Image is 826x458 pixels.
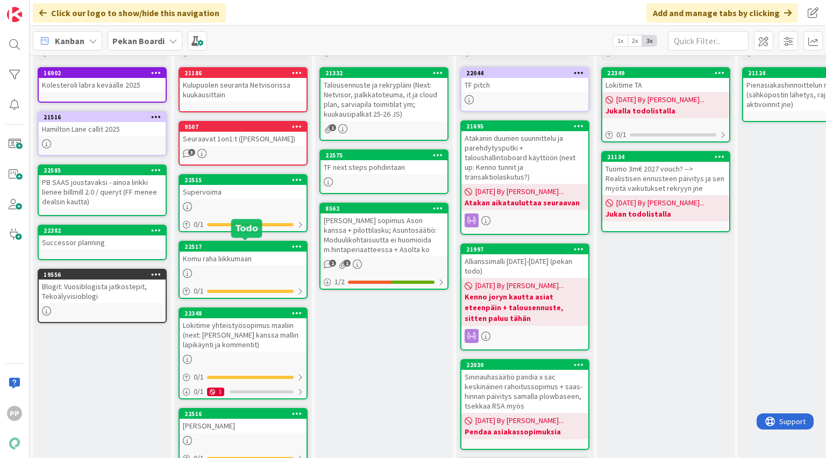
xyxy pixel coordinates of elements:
a: 21186Kulupuolen seuranta Netvisorissa kuukausittain [179,67,308,112]
div: PP [7,406,22,421]
div: 22030Sininauhasäätiö pandia x sac keskinäinen rahoitussopimus + saas-hinnan päivitys samalla plow... [461,360,588,413]
div: 21997Allianssimalli [DATE]-[DATE] (pekan todo) [461,245,588,278]
div: 16902 [44,69,166,77]
div: 21134Tuomo 3m€ 2027 vouch? --> Realistisen ennusteen päivitys ja sen myötä vaikutukset rekryyn jne [602,152,729,195]
div: Allianssimalli [DATE]-[DATE] (pekan todo) [461,254,588,278]
div: 16902Kolesteroli labra keväälle 2025 [39,68,166,92]
a: 22575TF next steps pohdintaan [319,149,448,194]
div: 22516 [180,409,307,419]
div: 22382 [44,227,166,234]
span: 1 / 2 [334,276,345,288]
div: 9507 [180,122,307,132]
div: TF next steps pohdintaan [321,160,447,174]
div: 22348 [180,309,307,318]
span: [DATE] By [PERSON_NAME]... [616,197,704,209]
span: 3 [188,149,195,156]
div: 22585 [44,167,166,174]
span: Support [23,2,49,15]
img: avatar [7,436,22,451]
span: 1 [344,260,351,267]
div: 21695 [461,121,588,131]
div: 22348Lokitime yhteistyösopimus maaliin (next: [PERSON_NAME] kanssa mallin läpikäynti ja kommentit) [180,309,307,352]
a: 22349Lokitime TA[DATE] By [PERSON_NAME]...Jukalla todolistalla0/1 [601,67,730,142]
div: 21332 [325,69,447,77]
div: 21332 [321,68,447,78]
div: 22382Successor planning [39,226,166,249]
div: 22585PB SAAS joustavaksi - ainoa linkki lienee billmill 2.0 / queryt (FF menee dealsin kautta) [39,166,166,209]
input: Quick Filter... [668,31,749,51]
div: 22348 [184,310,307,317]
a: 19556Blogit: Vuosiblogista jatkostepit, Tekoälyvisioblogi [38,269,167,323]
div: Kulupuolen seuranta Netvisorissa kuukausittain [180,78,307,102]
a: 22517Komu raha liikkumaan0/1 [179,241,308,299]
a: 22515Supervoima0/1 [179,174,308,232]
div: 21332Talousennuste ja rekrypläni (Next: Netvisor, palkkatoteuma, it ja cloud plan, sarviapila toi... [321,68,447,121]
span: [DATE] By [PERSON_NAME]... [475,186,564,197]
div: 21186Kulupuolen seuranta Netvisorissa kuukausittain [180,68,307,102]
div: 21516 [44,113,166,121]
div: 22517 [184,243,307,251]
div: Lokitime TA [602,78,729,92]
span: 1 [329,124,336,131]
div: 0/1 [180,370,307,384]
div: 22585 [39,166,166,175]
div: 19556 [39,270,166,280]
div: [PERSON_NAME] [180,419,307,433]
b: Atakan aikatauluttaa seuraavan [465,197,585,208]
div: 22515Supervoima [180,175,307,199]
span: 1x [613,35,628,46]
div: PB SAAS joustavaksi - ainoa linkki lienee billmill 2.0 / queryt (FF menee dealsin kautta) [39,175,166,209]
a: 9507Seuraavat 1on1:t ([PERSON_NAME]) [179,121,308,166]
span: 0 / 1 [194,285,204,297]
b: Pekan Boardi [112,35,165,46]
div: 0/11 [180,385,307,398]
div: 22349Lokitime TA [602,68,729,92]
div: 9507 [184,123,307,131]
span: 3x [642,35,657,46]
b: Pendaa asiakassopimuksia [465,426,585,437]
span: 0 / 1 [194,219,204,230]
div: 22030 [466,361,588,369]
div: 22516 [184,410,307,418]
div: 9507Seuraavat 1on1:t ([PERSON_NAME]) [180,122,307,146]
div: Click our logo to show/hide this navigation [33,3,226,23]
div: 22517Komu raha liikkumaan [180,242,307,266]
div: Talousennuste ja rekrypläni (Next: Netvisor, palkkatoteuma, it ja cloud plan, sarviapila toimitil... [321,78,447,121]
div: Hamilton Lane callit 2025 [39,122,166,136]
b: Jukalla todolistalla [606,105,726,116]
div: 21695Atakanin duunien suunnittelu ja parehdytysputki + taloushallintoboard käyttöön (next up: Ken... [461,121,588,184]
div: 21186 [180,68,307,78]
div: 22044TF pitch [461,68,588,92]
div: 21997 [461,245,588,254]
div: 22030 [461,360,588,370]
span: [DATE] By [PERSON_NAME]... [475,280,564,291]
div: 22517 [180,242,307,252]
div: TF pitch [461,78,588,92]
div: 1/2 [321,275,447,289]
div: 16902 [39,68,166,78]
div: 8562 [321,204,447,213]
div: 22349 [602,68,729,78]
div: 8562[PERSON_NAME] sopimus Ason kanssa + pilottilasku; Asuntosäätiö: Moduulikohtaisuutta ei huomio... [321,204,447,256]
a: 22030Sininauhasäätiö pandia x sac keskinäinen rahoitussopimus + saas-hinnan päivitys samalla plow... [460,359,589,450]
a: 16902Kolesteroli labra keväälle 2025 [38,67,167,103]
div: 22516[PERSON_NAME] [180,409,307,433]
div: Blogit: Vuosiblogista jatkostepit, Tekoälyvisioblogi [39,280,166,303]
div: Supervoima [180,185,307,199]
a: 21516Hamilton Lane callit 2025 [38,111,167,156]
div: 22044 [461,68,588,78]
span: 2x [628,35,642,46]
a: 22044TF pitch [460,67,589,112]
div: 19556 [44,271,166,278]
div: 0/1 [602,128,729,141]
div: 21134 [607,153,729,161]
div: Add and manage tabs by clicking [646,3,798,23]
div: 0/1 [180,284,307,298]
div: Komu raha liikkumaan [180,252,307,266]
div: 22044 [466,69,588,77]
div: Sininauhasäätiö pandia x sac keskinäinen rahoitussopimus + saas-hinnan päivitys samalla plowbasee... [461,370,588,413]
div: 22575 [325,152,447,159]
div: 21186 [184,69,307,77]
span: [DATE] By [PERSON_NAME]... [616,94,704,105]
b: Jukan todolistalla [606,209,726,219]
